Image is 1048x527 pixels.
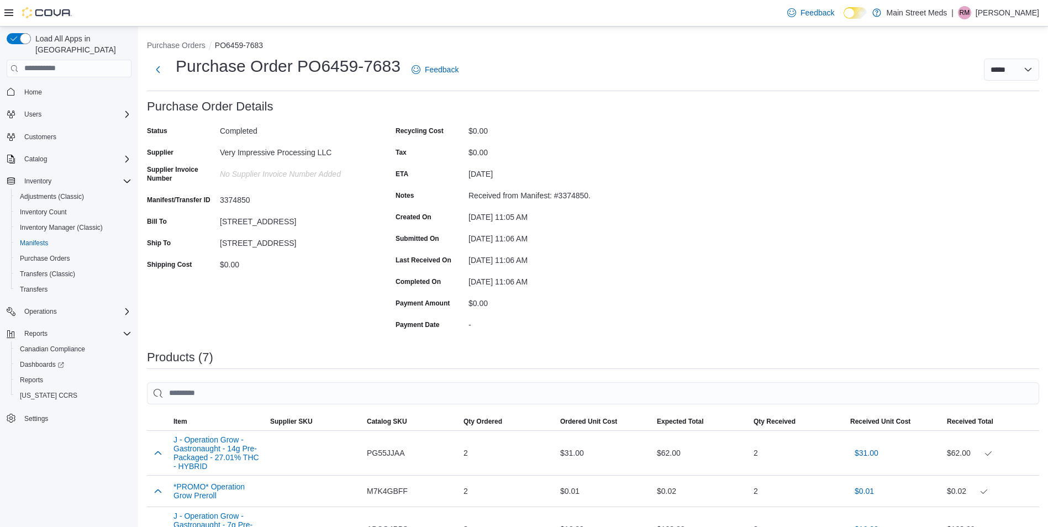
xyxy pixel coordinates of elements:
button: Settings [2,410,136,426]
button: Inventory [2,173,136,189]
nav: Complex example [7,80,131,455]
button: Ordered Unit Cost [556,413,652,430]
span: Inventory [20,175,131,188]
button: Inventory [20,175,56,188]
a: [US_STATE] CCRS [15,389,82,402]
span: Adjustments (Classic) [20,192,84,201]
div: [DATE] 11:05 AM [468,208,617,222]
button: *PROMO* Operation Grow Preroll [173,482,261,500]
label: Recycling Cost [396,127,444,135]
span: Supplier SKU [270,417,313,426]
button: Supplier SKU [266,413,362,430]
label: Payment Amount [396,299,450,308]
span: Manifests [15,236,131,250]
button: Reports [2,326,136,341]
span: Inventory Count [20,208,67,217]
a: Inventory Manager (Classic) [15,221,107,234]
a: Canadian Compliance [15,342,89,356]
div: 2 [459,442,556,464]
span: Received Total [947,417,993,426]
span: Purchase Orders [20,254,70,263]
label: Shipping Cost [147,260,192,269]
label: Ship To [147,239,171,247]
label: ETA [396,170,408,178]
button: Received Total [942,413,1039,430]
span: Inventory Manager (Classic) [15,221,131,234]
span: $0.01 [855,486,874,497]
a: Feedback [407,59,463,81]
span: Ordered Unit Cost [560,417,617,426]
button: Purchase Orders [147,41,206,50]
span: RM [960,6,970,19]
button: [US_STATE] CCRS [11,388,136,403]
a: Purchase Orders [15,252,75,265]
button: Received Unit Cost [846,413,942,430]
a: Manifests [15,236,52,250]
span: [US_STATE] CCRS [20,391,77,400]
span: Inventory Count [15,205,131,219]
div: $31.00 [556,442,652,464]
div: Completed [220,122,368,135]
div: $0.01 [556,480,652,502]
label: Last Received On [396,256,451,265]
span: Users [20,108,131,121]
label: Completed On [396,277,441,286]
button: Operations [2,304,136,319]
span: Inventory [24,177,51,186]
button: Purchase Orders [11,251,136,266]
span: Transfers (Classic) [15,267,131,281]
div: $0.00 [220,256,368,269]
span: PG55JJAA [367,446,404,460]
label: Submitted On [396,234,439,243]
button: Catalog SKU [362,413,459,430]
span: Qty Received [754,417,796,426]
button: Customers [2,129,136,145]
input: Dark Mode [844,7,867,19]
div: No Supplier Invoice Number added [220,165,368,178]
a: Home [20,86,46,99]
label: Supplier Invoice Number [147,165,215,183]
a: Customers [20,130,61,144]
span: Reports [20,376,43,384]
div: $0.00 [468,294,617,308]
span: Dashboards [15,358,131,371]
div: [STREET_ADDRESS] [220,213,368,226]
span: Transfers [15,283,131,296]
label: Manifest/Transfer ID [147,196,210,204]
span: Expected Total [657,417,703,426]
button: $31.00 [850,442,883,464]
span: Home [24,88,42,97]
span: Feedback [801,7,834,18]
div: 2 [749,480,846,502]
div: 2 [749,442,846,464]
label: Status [147,127,167,135]
span: M7K4GBFF [367,484,408,498]
div: [DATE] 11:06 AM [468,251,617,265]
h1: Purchase Order PO6459-7683 [176,55,401,77]
button: Transfers (Classic) [11,266,136,282]
a: Transfers [15,283,52,296]
span: Catalog [20,152,131,166]
button: Item [169,413,266,430]
div: [DATE] 11:06 AM [468,273,617,286]
button: Inventory Count [11,204,136,220]
span: Settings [24,414,48,423]
button: Qty Ordered [459,413,556,430]
a: Transfers (Classic) [15,267,80,281]
a: Adjustments (Classic) [15,190,88,203]
div: [DATE] [468,165,617,178]
span: Operations [24,307,57,316]
div: 3374850 [220,191,368,204]
a: Reports [15,373,48,387]
span: Operations [20,305,131,318]
button: $0.01 [850,480,878,502]
button: Catalog [2,151,136,167]
h3: Products (7) [147,351,213,364]
button: Operations [20,305,61,318]
span: Catalog [24,155,47,164]
div: Very Impressive Processing LLC [220,144,368,157]
button: Reports [20,327,52,340]
span: Load All Apps in [GEOGRAPHIC_DATA] [31,33,131,55]
button: Catalog [20,152,51,166]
